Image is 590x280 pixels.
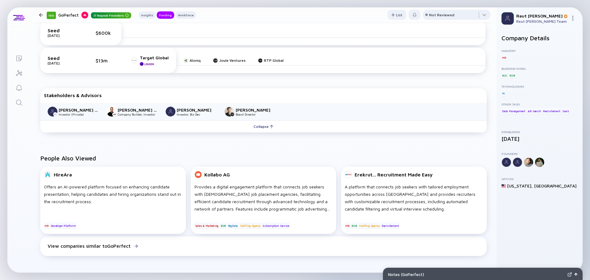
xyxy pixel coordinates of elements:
div: Leader [144,62,154,66]
a: Investor Map [7,65,30,80]
div: Stakeholders & Advisors [44,93,483,98]
a: Reminders [7,80,30,95]
div: B2C [502,72,508,78]
h2: People Also Viewed [40,155,487,162]
div: HireAra [54,172,72,177]
div: Data Management [502,108,526,114]
div: Founders [502,152,578,156]
a: Search [7,95,30,109]
div: B2B [509,72,515,78]
div: View companies similar to GoPerfect [48,243,131,249]
img: Open Notes [574,273,577,276]
a: Lists [7,50,30,65]
button: Funding [157,11,174,19]
a: Erekrut... Recruitment Made EasyA platform that connects job seekers with tailored employment opp... [341,167,487,236]
button: List [387,10,406,20]
img: Menu [570,16,575,21]
div: AI [502,90,505,96]
div: Recruitement [381,223,400,229]
div: Technologies [502,85,578,88]
div: RTP Global [264,58,284,63]
div: Staffing Agency [239,223,261,229]
div: Funding [157,12,174,18]
div: HR [44,223,49,229]
div: Other Tags [502,102,578,106]
div: [DATE] [502,136,578,142]
div: $600k [96,30,114,36]
div: [DATE] [48,33,78,38]
div: Board Director [236,112,276,116]
div: B2B [220,223,226,229]
div: Recruitement [542,108,561,114]
img: Profile Picture [502,12,514,25]
div: Insights [139,12,155,18]
div: [PERSON_NAME] [177,107,217,112]
div: Notes ( GoPerfect ) [388,272,565,277]
div: HR [345,223,350,229]
div: SaaS [562,108,569,114]
img: Daniel Frankenstein picture [225,107,234,116]
div: Aloniq [190,58,201,63]
button: Insights [139,11,155,19]
div: Workforce [175,12,196,18]
div: Erekrut... Recruitment Made Easy [355,172,433,177]
div: Company Builder, Investor [118,112,158,116]
a: Target GlobalLeader [131,55,169,66]
div: Sales & Marketing [195,223,219,229]
div: Not Reviewed [429,13,454,17]
div: Offers an AI-powered platform focused on enhancing candidate presentation, helping candidates and... [44,183,182,213]
div: Reut [PERSON_NAME] Team [516,19,568,24]
div: $13m [96,58,114,63]
div: Business Model [502,67,578,70]
a: Joule Ventures [213,58,246,63]
div: B2B [351,223,357,229]
div: Job Search [527,108,542,114]
div: Investor, Biz Dev [177,112,217,116]
h2: Company Details [502,34,578,41]
a: RTP Global [258,58,284,63]
button: Collapse [40,120,487,132]
div: Collapse [250,122,277,131]
a: Kollabo AGProvides a digital engagement platform that connects job seekers with [DEMOGRAPHIC_DATA... [191,167,336,236]
div: Seed [48,55,78,61]
div: GoPerfect [58,11,131,19]
div: Kollabo AG [204,172,230,177]
div: Industry [502,49,578,53]
div: [GEOGRAPHIC_DATA] [534,183,576,188]
div: Reut [PERSON_NAME] [516,13,568,18]
div: Seed [48,28,78,33]
img: United States Flag [502,184,506,188]
img: Roy Geva Glasberg picture [107,107,116,116]
div: A platform that connects job seekers with tailored employment opportunities across [GEOGRAPHIC_DA... [345,183,483,213]
div: 100 [47,12,56,19]
img: Oren Rozenbach picture [166,107,175,116]
div: Repeat Founders [91,12,131,18]
div: BigData [227,223,239,229]
div: [US_STATE] , [507,183,533,188]
a: Aloniq [183,58,201,63]
div: Developer Platform [50,223,76,229]
div: [PERSON_NAME] [236,107,276,112]
div: HR [502,54,507,61]
div: Offices [502,177,578,181]
img: Expand Notes [568,272,572,277]
div: [PERSON_NAME] 🫧 [59,107,99,112]
div: Target Global [140,55,169,60]
div: Subscription Service [262,223,289,229]
div: Investor (Private) [59,112,99,116]
div: [PERSON_NAME] [PERSON_NAME] [118,107,158,112]
img: Kaan Anit 🫧 picture [48,107,57,116]
button: Workforce [175,11,196,19]
a: HireAraOffers an AI-powered platform focused on enhancing candidate presentation, helping candida... [40,167,186,236]
div: Staffing Agency [358,223,380,229]
div: Established [502,130,578,134]
div: [DATE] [48,61,78,65]
div: Provides a digital engagement platform that connects job seekers with [DEMOGRAPHIC_DATA] job plac... [195,183,333,213]
div: Joule Ventures [219,58,246,63]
